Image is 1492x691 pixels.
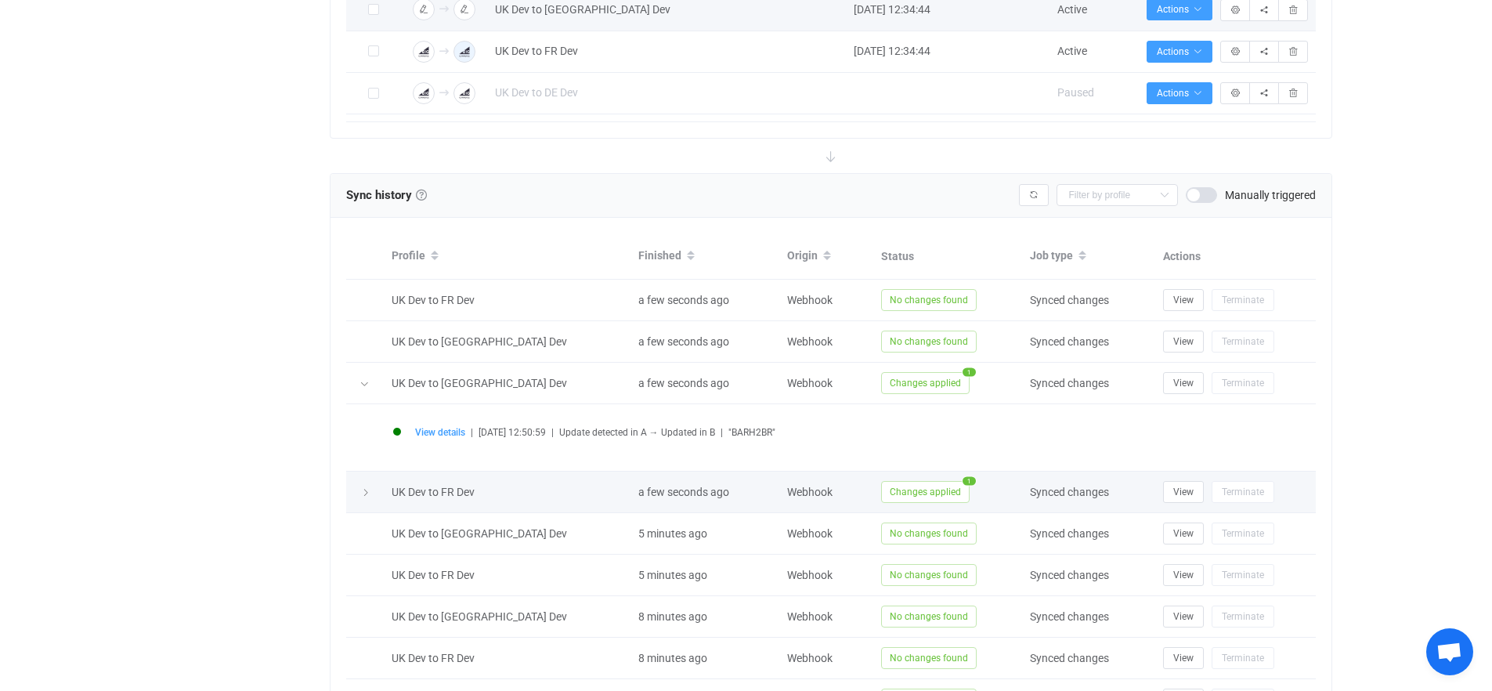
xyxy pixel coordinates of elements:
[1222,611,1264,622] span: Terminate
[1173,336,1194,347] span: View
[881,647,977,669] span: No changes found
[1147,41,1212,63] button: Actions
[495,1,670,19] span: UK Dev to [GEOGRAPHIC_DATA] Dev
[963,368,976,377] span: 1
[881,289,977,311] span: No changes found
[1173,653,1194,664] span: View
[392,294,475,306] span: UK Dev to FR Dev
[1057,86,1094,99] span: Paused
[1212,606,1274,628] button: Terminate
[638,294,729,306] span: a few seconds ago
[1222,336,1264,347] span: Terminate
[1222,528,1264,539] span: Terminate
[1173,487,1194,497] span: View
[1157,88,1202,99] span: Actions
[1163,289,1204,311] button: View
[1057,3,1087,16] span: Active
[1057,45,1087,57] span: Active
[1157,4,1202,15] span: Actions
[1212,331,1274,353] button: Terminate
[1173,378,1194,389] span: View
[779,649,873,667] div: Webhook
[1157,46,1202,57] span: Actions
[1173,611,1194,622] span: View
[1030,610,1109,623] span: Synced changes
[1163,293,1204,306] a: View
[1173,295,1194,306] span: View
[479,427,546,438] span: [DATE] 12:50:59
[728,427,775,438] span: "BARH2BR"
[1030,486,1109,498] span: Synced changes
[1163,647,1204,669] button: View
[963,477,976,486] span: 1
[846,42,971,60] div: [DATE] 12:34:44
[1222,487,1264,497] span: Terminate
[1222,378,1264,389] span: Terminate
[1163,526,1204,539] a: View
[1163,568,1204,581] a: View
[1163,481,1204,503] button: View
[392,610,567,623] span: UK Dev to [GEOGRAPHIC_DATA] Dev
[417,45,431,59] img: big-commerce.png
[1030,652,1109,664] span: Synced changes
[1147,82,1212,104] button: Actions
[471,427,473,438] span: |
[881,331,977,353] span: No changes found
[346,188,412,202] span: Sync history
[457,45,471,59] img: big-commerce.png
[1173,528,1194,539] span: View
[779,525,873,543] div: Webhook
[551,427,554,438] span: |
[846,1,971,19] div: [DATE] 12:34:44
[638,610,707,623] span: 8 minutes ago
[1163,610,1204,622] a: View
[417,86,431,100] img: big-commerce.png
[881,372,970,394] span: Changes applied
[1222,570,1264,581] span: Terminate
[1426,628,1473,675] div: Open chat
[721,427,723,438] span: |
[392,335,567,348] span: UK Dev to [GEOGRAPHIC_DATA] Dev
[779,243,873,270] div: Origin
[1030,527,1109,540] span: Synced changes
[881,481,970,503] span: Changes applied
[638,377,729,389] span: a few seconds ago
[779,566,873,584] div: Webhook
[1163,485,1204,497] a: View
[415,427,465,438] span: View details
[1163,651,1204,664] a: View
[881,523,977,544] span: No changes found
[779,483,873,501] div: Webhook
[779,374,873,393] div: Webhook
[1163,331,1204,353] button: View
[1155,248,1316,266] div: Actions
[392,486,475,498] span: UK Dev to FR Dev
[1225,190,1316,201] span: Manually triggered
[495,42,578,60] span: UK Dev to FR Dev
[1030,335,1109,348] span: Synced changes
[1222,295,1264,306] span: Terminate
[638,335,729,348] span: a few seconds ago
[1163,376,1204,389] a: View
[1173,570,1194,581] span: View
[638,652,707,664] span: 8 minutes ago
[1030,569,1109,581] span: Synced changes
[881,564,977,586] span: No changes found
[559,427,715,438] span: Update detected in A → Updated in B
[1163,335,1204,347] a: View
[1212,647,1274,669] button: Terminate
[392,527,567,540] span: UK Dev to [GEOGRAPHIC_DATA] Dev
[1163,606,1204,628] button: View
[638,486,729,498] span: a few seconds ago
[392,652,475,664] span: UK Dev to FR Dev
[1212,481,1274,503] button: Terminate
[779,291,873,309] div: Webhook
[1057,184,1178,206] input: Filter by profile
[1163,523,1204,544] button: View
[638,527,707,540] span: 5 minutes ago
[1212,372,1274,394] button: Terminate
[457,86,471,100] img: big-commerce.png
[873,248,1022,266] div: Status
[638,569,707,581] span: 5 minutes ago
[1222,653,1264,664] span: Terminate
